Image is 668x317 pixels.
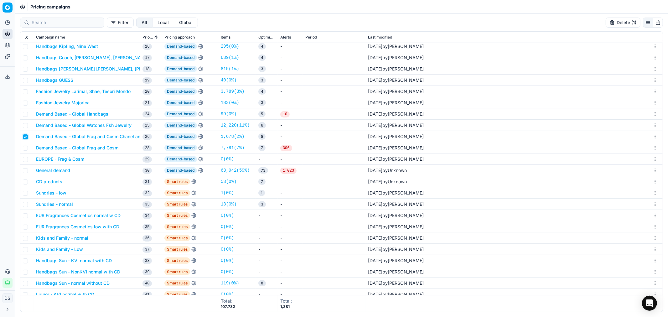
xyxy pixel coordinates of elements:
a: 99(0%) [221,111,236,117]
td: - [278,187,303,199]
span: DS [3,294,12,303]
div: by [PERSON_NAME] [368,246,424,252]
button: Demand Based - Global Handbags [36,111,108,117]
span: Demand-based [164,77,197,83]
span: Smart rules [164,280,190,286]
div: by [PERSON_NAME] [368,100,424,106]
td: - [278,153,303,165]
span: 40 [142,280,152,287]
span: 6 [258,122,266,128]
span: 7 [258,145,266,151]
td: - [278,221,303,232]
div: by [PERSON_NAME] [368,133,424,140]
div: by [PERSON_NAME] [368,201,424,207]
button: Handbags Coach, [PERSON_NAME], [PERSON_NAME] Mainline, Armani Exchange [36,55,207,61]
span: 3 [258,77,266,83]
span: [DATE] [368,280,382,286]
button: all [136,18,153,28]
span: [DATE] [368,201,382,207]
span: 20 [142,89,152,95]
span: 16 [142,44,152,50]
td: - [256,153,278,165]
td: - [278,63,303,75]
div: 1,381 [280,304,292,309]
span: 7 [258,179,266,185]
button: Demand Based - Global Watches Fsh Jewelry [36,122,132,128]
td: - [278,289,303,300]
span: [DATE] [368,179,382,184]
span: Smart rules [164,190,190,196]
span: [DATE] [368,44,382,49]
span: Demand-based [164,66,197,72]
div: by [PERSON_NAME] [368,88,424,95]
div: by [PERSON_NAME] [368,291,424,298]
td: - [278,232,303,244]
button: Kids and Family - normal [36,235,88,241]
span: 306 [280,145,292,151]
a: 0(0%) [221,269,234,275]
span: [DATE] [368,100,382,105]
a: 639(1%) [221,55,239,61]
td: - [256,266,278,278]
div: by [PERSON_NAME] [368,212,424,219]
span: 33 [142,201,152,208]
button: Handbags Sun - NonKVI normal with CD [36,269,120,275]
button: Fashion Jewelry Majorica [36,100,90,106]
span: 28 [142,145,152,151]
a: 0(0%) [221,246,234,252]
input: Search [32,19,100,26]
a: 1(0%) [221,190,234,196]
div: by [PERSON_NAME] [368,66,424,72]
span: 8 [258,280,266,286]
button: Liquor - KVI normal with CD [36,291,94,298]
span: [DATE] [368,292,382,297]
span: 4 [258,43,266,49]
button: Expand all [23,34,30,41]
a: 7,781(7%) [221,145,245,151]
button: EUROPE - Frag & Cosm [36,156,84,162]
span: Smart rules [164,291,190,298]
td: - [256,210,278,221]
span: 1 [258,190,265,196]
a: 0(0%) [221,235,234,241]
a: 0(0%) [221,156,234,162]
div: by [PERSON_NAME] [368,77,424,83]
a: 12,220(11%) [221,122,250,128]
span: [DATE] [368,235,382,241]
span: 26 [142,134,152,140]
span: 25 [142,122,152,129]
a: 0(0%) [221,212,234,219]
span: Demand-based [164,88,197,95]
span: [DATE] [368,247,382,252]
span: 73 [258,167,268,174]
span: 29 [142,156,152,163]
button: global [174,18,198,28]
td: - [256,244,278,255]
span: [DATE] [368,66,382,71]
span: 19 [142,77,152,84]
td: - [278,97,303,108]
span: Demand-based [164,167,197,174]
span: 3 [258,66,266,72]
td: - [256,221,278,232]
span: 35 [142,224,152,230]
button: CD products [36,179,62,185]
span: Smart rules [164,235,190,241]
nav: breadcrumb [30,4,70,10]
span: [DATE] [368,224,382,229]
span: [DATE] [368,213,382,218]
button: Sundries - normal [36,201,73,207]
div: by [PERSON_NAME] [368,269,424,275]
button: Fashion Jewelry Larimar, Shae, Tesori Mondo [36,88,131,95]
a: 40(0%) [221,77,236,83]
span: [DATE] [368,156,382,162]
button: Filter [107,18,134,28]
span: Demand-based [164,111,197,117]
span: Demand-based [164,122,197,128]
a: 3,789(3%) [221,88,245,95]
button: Sorted by Priority ascending [153,34,159,40]
span: Pricing campaigns [30,4,70,10]
div: by [PERSON_NAME] [368,235,424,241]
td: - [278,75,303,86]
span: Campaign name [36,35,65,40]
